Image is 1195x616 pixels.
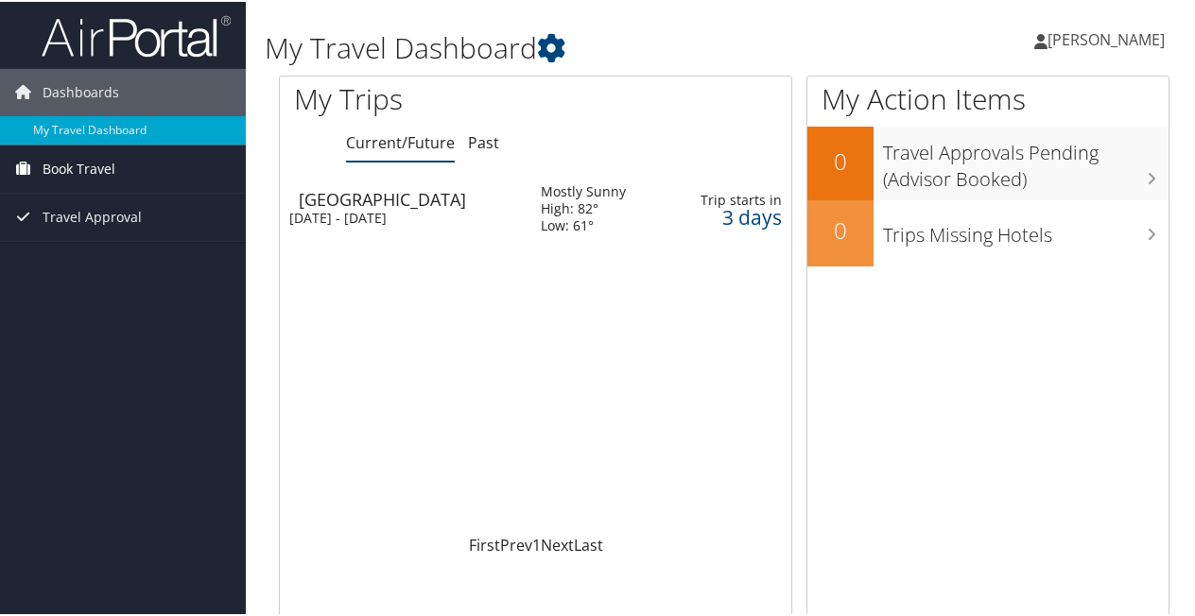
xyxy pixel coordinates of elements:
div: 3 days [684,207,782,224]
span: Book Travel [43,144,115,191]
div: Mostly Sunny [541,181,626,198]
div: High: 82° [541,198,626,215]
h1: My Trips [294,77,564,117]
span: [PERSON_NAME] [1048,27,1165,48]
a: 1 [532,533,541,554]
h2: 0 [807,213,874,245]
a: [PERSON_NAME] [1034,9,1184,66]
div: [DATE] - [DATE] [289,208,512,225]
span: Dashboards [43,67,119,114]
a: Current/Future [346,130,455,151]
h3: Trips Missing Hotels [883,211,1169,247]
div: Low: 61° [541,215,626,232]
a: Last [574,533,603,554]
span: Travel Approval [43,192,142,239]
div: [GEOGRAPHIC_DATA] [299,189,522,206]
a: 0Travel Approvals Pending (Advisor Booked) [807,125,1169,197]
a: First [469,533,500,554]
a: Next [541,533,574,554]
h2: 0 [807,144,874,176]
h1: My Action Items [807,77,1169,117]
img: airportal-logo.png [42,12,231,57]
h1: My Travel Dashboard [265,26,877,66]
a: 0Trips Missing Hotels [807,198,1169,265]
a: Past [468,130,499,151]
a: Prev [500,533,532,554]
div: Trip starts in [684,190,782,207]
h3: Travel Approvals Pending (Advisor Booked) [883,128,1169,191]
